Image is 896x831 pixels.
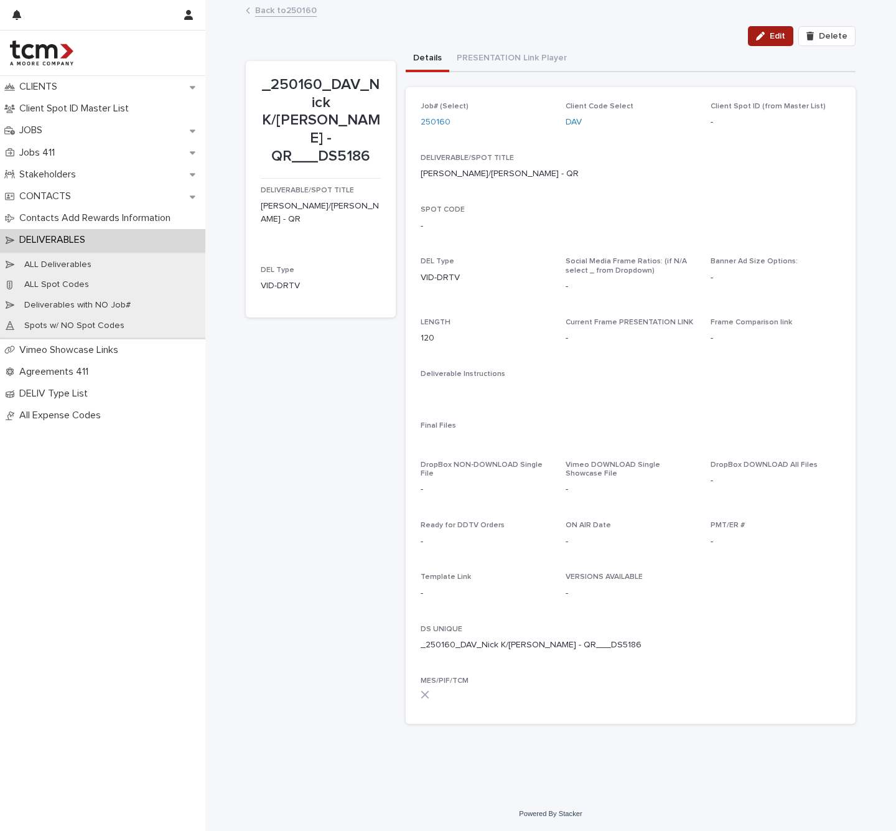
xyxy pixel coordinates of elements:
button: Details [406,46,449,72]
p: - [566,280,696,293]
a: DAV [566,116,582,129]
span: DropBox DOWNLOAD All Files [711,461,818,469]
p: Client Spot ID Master List [14,103,139,115]
p: Contacts Add Rewards Information [14,212,180,224]
span: LENGTH [421,319,450,326]
p: ALL Deliverables [14,260,101,270]
p: ALL Spot Codes [14,279,99,290]
p: 120 [421,332,551,345]
button: Delete [798,26,856,46]
p: - [421,483,551,496]
span: Delete [819,32,847,40]
span: Template Link [421,573,471,581]
img: 4hMmSqQkux38exxPVZHQ [10,40,73,65]
button: Edit [748,26,793,46]
span: DropBox NON-DOWNLOAD Single File [421,461,543,477]
span: DELIVERABLE/SPOT TITLE [421,154,514,162]
p: VID-DRTV [421,271,551,284]
p: - [566,332,568,345]
span: Job# (Select) [421,103,469,110]
p: - [711,474,841,487]
p: CLIENTS [14,81,67,93]
p: Jobs 411 [14,147,65,159]
span: Final Files [421,422,456,430]
p: Agreements 411 [14,366,98,378]
span: Social Media Frame Ratios: (if N/A select _ from Dropdown) [566,258,687,274]
span: Current Frame PRESENTATION LINK [566,319,693,326]
span: Vimeo DOWNLOAD Single Showcase File [566,461,660,477]
p: - [711,332,841,345]
span: Deliverable Instructions [421,370,505,378]
span: VERSIONS AVAILABLE [566,573,643,581]
p: Stakeholders [14,169,86,181]
span: Banner Ad Size Options: [711,258,798,265]
p: [PERSON_NAME]/[PERSON_NAME] - QR [261,200,381,226]
p: - [711,271,841,284]
a: 250160 [421,116,450,129]
p: - [566,587,696,600]
span: PMT/ER # [711,522,745,529]
p: CONTACTS [14,190,81,202]
span: Client Spot ID (from Master List) [711,103,826,110]
span: Ready for DDTV Orders [421,522,505,529]
p: DELIV Type List [14,388,98,400]
span: Frame Comparison link [711,319,792,326]
p: - [711,535,841,548]
p: - [421,587,551,600]
p: - [566,483,696,496]
span: Client Code Select [566,103,633,110]
a: Powered By Stacker [519,810,582,817]
span: DS UNIQUE [421,626,462,633]
p: Spots w/ NO Spot Codes [14,321,134,331]
p: VID-DRTV [261,279,381,293]
p: JOBS [14,124,52,136]
p: Vimeo Showcase Links [14,344,128,356]
span: DELIVERABLE/SPOT TITLE [261,187,354,194]
span: ON AIR Date [566,522,611,529]
p: - [566,535,696,548]
p: Deliverables with NO Job# [14,300,141,311]
a: Back to250160 [255,2,317,17]
p: - [421,535,551,548]
p: - [421,220,423,233]
span: Edit [770,32,785,40]
p: [PERSON_NAME]/[PERSON_NAME] - QR [421,167,579,181]
p: All Expense Codes [14,410,111,421]
span: DEL Type [261,266,294,274]
p: - [711,116,841,129]
span: MES/PIF/TCM [421,677,469,685]
span: SPOT CODE [421,206,465,214]
button: PRESENTATION Link Player [449,46,574,72]
p: _250160_DAV_Nick K/[PERSON_NAME] - QR___DS5186 [261,76,381,166]
span: DEL Type [421,258,454,265]
p: DELIVERABLES [14,234,95,246]
p: _250160_DAV_Nick K/[PERSON_NAME] - QR___DS5186 [421,639,642,652]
